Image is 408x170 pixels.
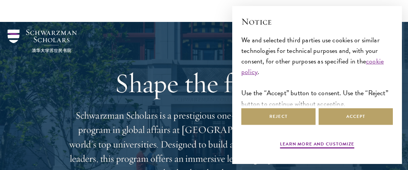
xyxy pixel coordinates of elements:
button: Reject [241,108,316,125]
img: Schwarzman Scholars [8,29,77,53]
button: Learn more and customize [280,141,354,150]
h2: Notice [241,15,393,28]
h1: Shape the future. [68,67,341,99]
button: Accept [319,108,393,125]
a: cookie policy [241,56,384,77]
div: We and selected third parties use cookies or similar technologies for technical purposes and, wit... [241,35,393,109]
